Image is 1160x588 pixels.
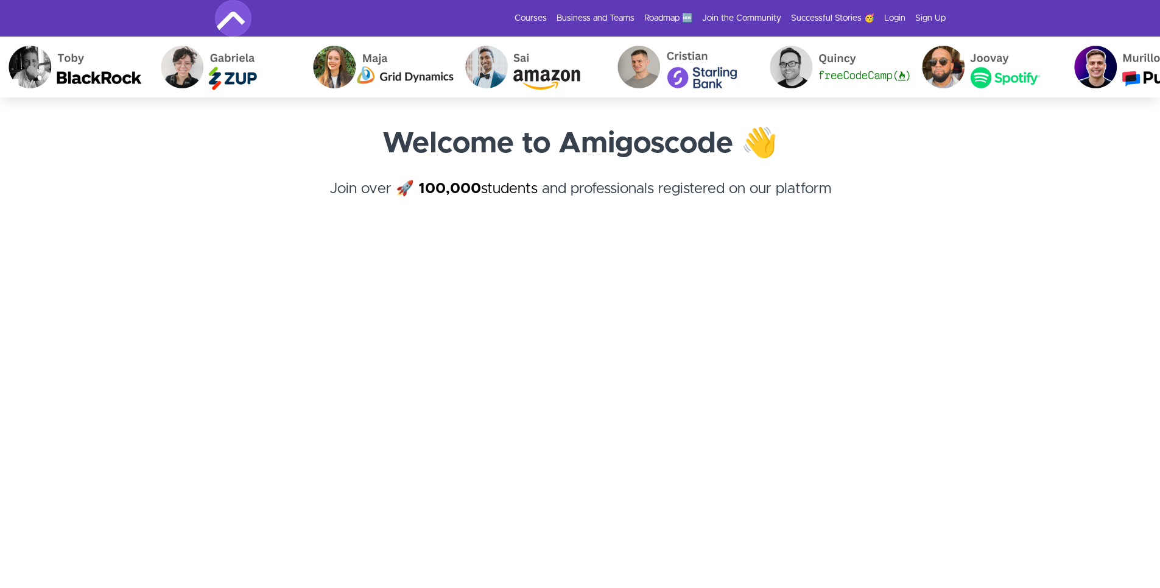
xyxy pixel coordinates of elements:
[702,12,781,24] a: Join the Community
[418,182,481,196] strong: 100,000
[595,37,747,97] img: Cristian
[915,12,946,24] a: Sign Up
[884,12,905,24] a: Login
[899,37,1052,97] img: Joovay
[791,12,874,24] a: Successful Stories 🥳
[215,178,946,222] h4: Join over 🚀 and professionals registered on our platform
[515,12,547,24] a: Courses
[747,37,899,97] img: Quincy
[418,182,538,196] a: 100,000students
[382,129,778,158] strong: Welcome to Amigoscode 👋
[138,37,290,97] img: Gabriela
[443,37,595,97] img: Sai
[557,12,634,24] a: Business and Teams
[644,12,692,24] a: Roadmap 🆕
[290,37,443,97] img: Maja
